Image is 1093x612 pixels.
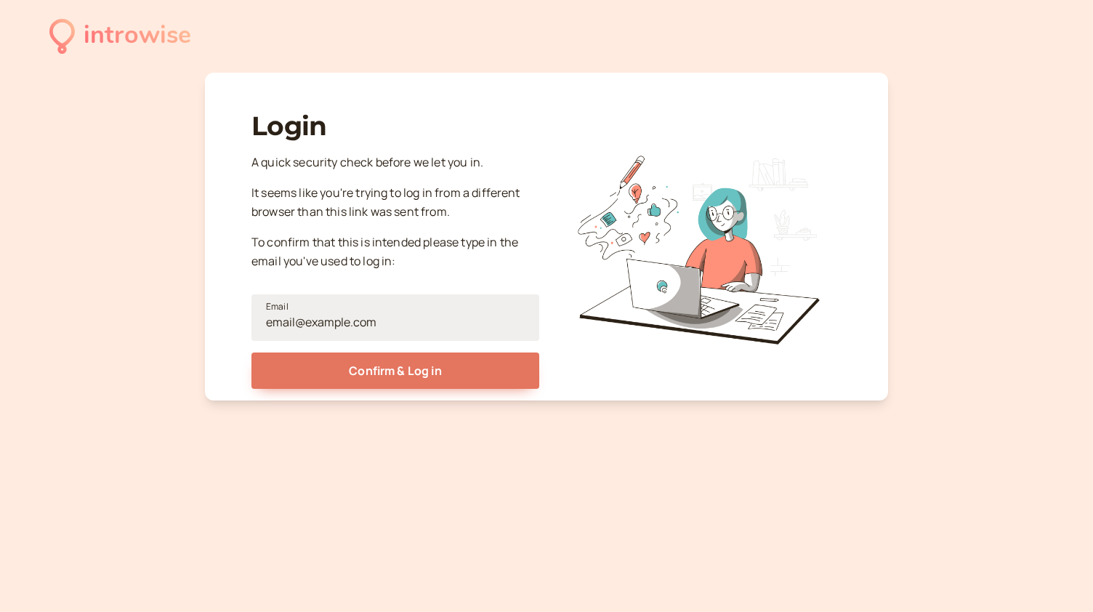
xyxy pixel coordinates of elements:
p: A quick security check before we let you in. [251,153,539,172]
h1: Login [251,110,539,142]
p: To confirm that this is intended please type in the email you've used to log in: [251,233,539,271]
span: Email [266,299,289,314]
a: introwise [49,16,191,56]
input: Email [251,294,539,341]
p: It seems like you're trying to log in from a different browser than this link was sent from. [251,184,539,222]
button: Confirm & Log in [251,353,539,389]
div: introwise [84,16,191,56]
